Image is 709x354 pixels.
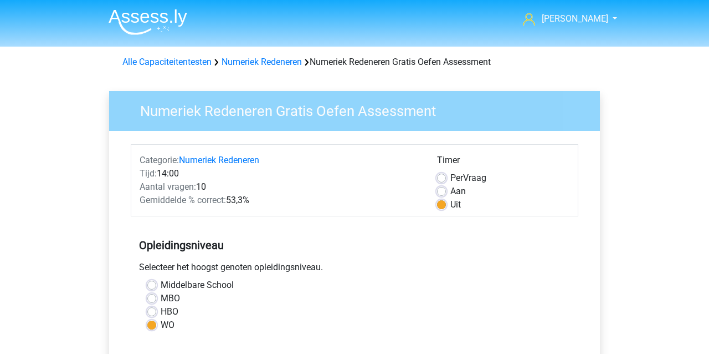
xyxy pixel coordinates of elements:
label: Vraag [450,171,486,185]
h5: Opleidingsniveau [139,234,570,256]
div: 14:00 [131,167,429,180]
span: Aantal vragen: [140,181,196,192]
img: Assessly [109,9,187,35]
label: Uit [450,198,461,211]
a: [PERSON_NAME] [518,12,609,26]
label: Aan [450,185,466,198]
div: Numeriek Redeneren Gratis Oefen Assessment [118,55,591,69]
label: MBO [161,292,180,305]
a: Alle Capaciteitentesten [122,57,212,67]
label: WO [161,318,174,332]
span: Tijd: [140,168,157,179]
span: [PERSON_NAME] [542,13,608,24]
h3: Numeriek Redeneren Gratis Oefen Assessment [127,98,592,120]
span: Per [450,173,463,183]
a: Numeriek Redeneren [222,57,302,67]
span: Gemiddelde % correct: [140,195,226,205]
div: Timer [437,154,569,171]
span: Categorie: [140,155,179,165]
div: Selecteer het hoogst genoten opleidingsniveau. [131,261,578,279]
div: 10 [131,180,429,194]
a: Numeriek Redeneren [179,155,259,165]
label: HBO [161,305,178,318]
label: Middelbare School [161,279,234,292]
div: 53,3% [131,194,429,207]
